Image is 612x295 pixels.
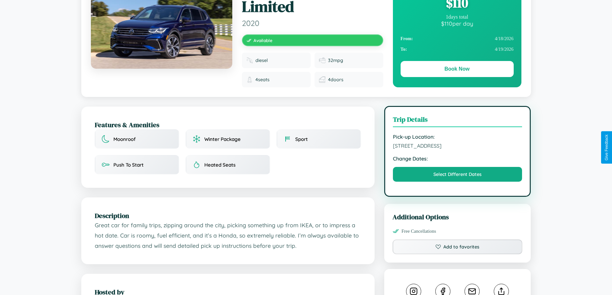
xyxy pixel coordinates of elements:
[401,33,514,44] div: 4 / 18 / 2026
[393,239,523,254] button: Add to favorites
[255,57,268,63] span: diesel
[393,212,523,221] h3: Additional Options
[319,76,325,83] img: Doors
[204,162,235,168] span: Heated Seats
[402,229,436,234] span: Free Cancellations
[295,136,308,142] span: Sport
[253,38,272,43] span: Available
[393,115,522,127] h3: Trip Details
[393,155,522,162] strong: Change Dates:
[401,14,514,20] div: 1 days total
[95,220,361,251] p: Great car for family trips, zipping around the city, picking something up from IKEA, or to impres...
[95,211,361,220] h2: Description
[113,136,136,142] span: Moonroof
[328,57,343,63] span: 32 mpg
[401,36,413,41] strong: From:
[246,57,253,64] img: Fuel type
[393,134,522,140] strong: Pick-up Location:
[401,61,514,77] button: Book Now
[113,162,144,168] span: Push To Start
[604,134,609,161] div: Give Feedback
[204,136,241,142] span: Winter Package
[246,76,253,83] img: Seats
[401,44,514,55] div: 4 / 19 / 2026
[242,18,383,28] span: 2020
[319,57,325,64] img: Fuel efficiency
[255,77,270,82] span: 4 seats
[328,77,343,82] span: 4 doors
[401,20,514,27] div: $ 110 per day
[95,120,361,129] h2: Features & Amenities
[401,47,407,52] strong: To:
[393,143,522,149] span: [STREET_ADDRESS]
[393,167,522,182] button: Select Different Dates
